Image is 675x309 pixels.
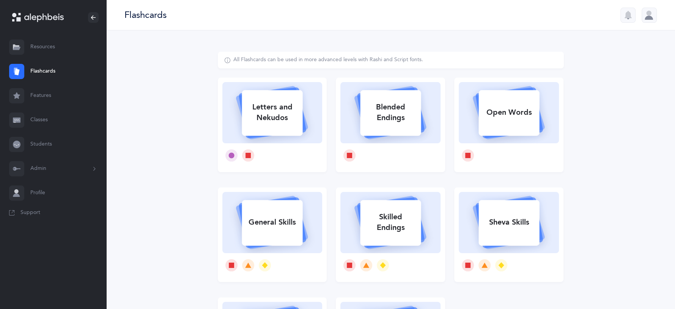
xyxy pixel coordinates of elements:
[233,56,423,64] div: All Flashcards can be used in more advanced levels with Rashi and Script fonts.
[360,207,421,238] div: Skilled Endings
[242,97,302,128] div: Letters and Nekudos
[20,209,40,217] span: Support
[242,212,302,232] div: General Skills
[478,212,539,232] div: Sheva Skills
[478,103,539,122] div: Open Words
[124,9,167,21] div: Flashcards
[360,97,421,128] div: Blended Endings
